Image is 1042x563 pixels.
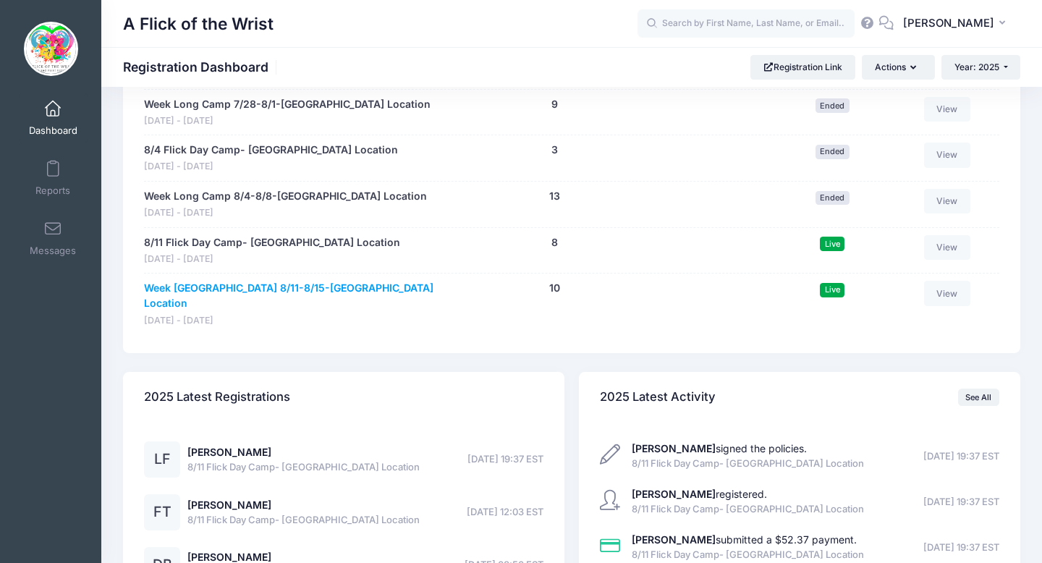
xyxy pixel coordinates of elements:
a: [PERSON_NAME] [187,499,271,511]
span: 8/11 Flick Day Camp- [GEOGRAPHIC_DATA] Location [187,460,420,475]
a: [PERSON_NAME] [187,551,271,563]
div: LF [144,441,180,478]
strong: [PERSON_NAME] [632,488,716,500]
span: [DATE] 19:37 EST [467,452,543,467]
a: 8/11 Flick Day Camp- [GEOGRAPHIC_DATA] Location [144,235,400,250]
a: Dashboard [19,93,88,143]
a: [PERSON_NAME]registered. [632,488,767,500]
button: 8 [551,235,558,250]
a: View [924,281,970,305]
span: [DATE] - [DATE] [144,114,431,128]
button: 10 [549,281,560,296]
button: Year: 2025 [941,55,1020,80]
span: [PERSON_NAME] [903,15,994,31]
span: [DATE] 19:37 EST [923,449,999,464]
a: Week Long Camp 7/28-8/1-[GEOGRAPHIC_DATA] Location [144,97,431,112]
a: FT [144,507,180,519]
img: A Flick of the Wrist [24,22,78,76]
strong: [PERSON_NAME] [632,442,716,454]
h1: Registration Dashboard [123,59,281,75]
span: [DATE] - [DATE] [144,253,400,266]
span: 8/11 Flick Day Camp- [GEOGRAPHIC_DATA] Location [632,457,864,471]
button: 3 [551,143,558,158]
span: Ended [816,98,850,112]
a: View [924,235,970,260]
button: Actions [862,55,934,80]
strong: [PERSON_NAME] [632,533,716,546]
a: [PERSON_NAME]signed the policies. [632,442,807,454]
button: 9 [551,97,558,112]
a: View [924,143,970,167]
span: 8/11 Flick Day Camp- [GEOGRAPHIC_DATA] Location [632,548,864,562]
a: View [924,97,970,122]
span: Live [820,237,844,250]
a: Registration Link [750,55,855,80]
span: [DATE] - [DATE] [144,160,398,174]
span: Reports [35,185,70,197]
span: [DATE] 19:37 EST [923,541,999,555]
span: [DATE] 19:37 EST [923,495,999,509]
button: [PERSON_NAME] [894,7,1020,41]
a: [PERSON_NAME] [187,446,271,458]
span: [DATE] - [DATE] [144,314,445,328]
span: Ended [816,191,850,205]
span: Year: 2025 [954,62,999,72]
span: 8/11 Flick Day Camp- [GEOGRAPHIC_DATA] Location [187,513,420,528]
a: See All [958,389,999,406]
span: Ended [816,145,850,158]
a: Messages [19,213,88,263]
a: Week [GEOGRAPHIC_DATA] 8/11-8/15-[GEOGRAPHIC_DATA] Location [144,281,445,311]
h4: 2025 Latest Registrations [144,377,290,418]
a: Week Long Camp 8/4-8/8-[GEOGRAPHIC_DATA] Location [144,189,427,204]
span: [DATE] - [DATE] [144,206,427,220]
input: Search by First Name, Last Name, or Email... [638,9,855,38]
span: 8/11 Flick Day Camp- [GEOGRAPHIC_DATA] Location [632,502,864,517]
button: 13 [549,189,560,204]
div: FT [144,494,180,530]
h1: A Flick of the Wrist [123,7,274,41]
span: Dashboard [29,124,77,137]
a: LF [144,454,180,466]
span: [DATE] 12:03 EST [467,505,543,520]
h4: 2025 Latest Activity [600,377,716,418]
span: Live [820,283,844,297]
a: [PERSON_NAME]submitted a $52.37 payment. [632,533,857,546]
span: Messages [30,245,76,257]
a: Reports [19,153,88,203]
a: View [924,189,970,213]
a: 8/4 Flick Day Camp- [GEOGRAPHIC_DATA] Location [144,143,398,158]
